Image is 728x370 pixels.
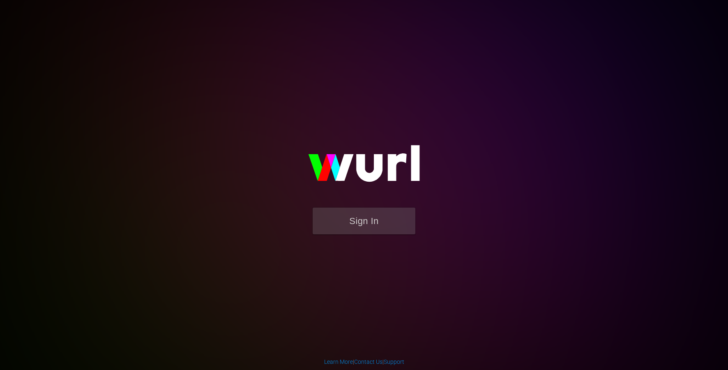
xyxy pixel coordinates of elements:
a: Learn More [324,358,353,365]
a: Support [384,358,404,365]
div: | | [324,358,404,366]
button: Sign In [313,208,415,234]
a: Contact Us [354,358,382,365]
img: wurl-logo-on-black-223613ac3d8ba8fe6dc639794a292ebdb59501304c7dfd60c99c58986ef67473.svg [282,127,446,207]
